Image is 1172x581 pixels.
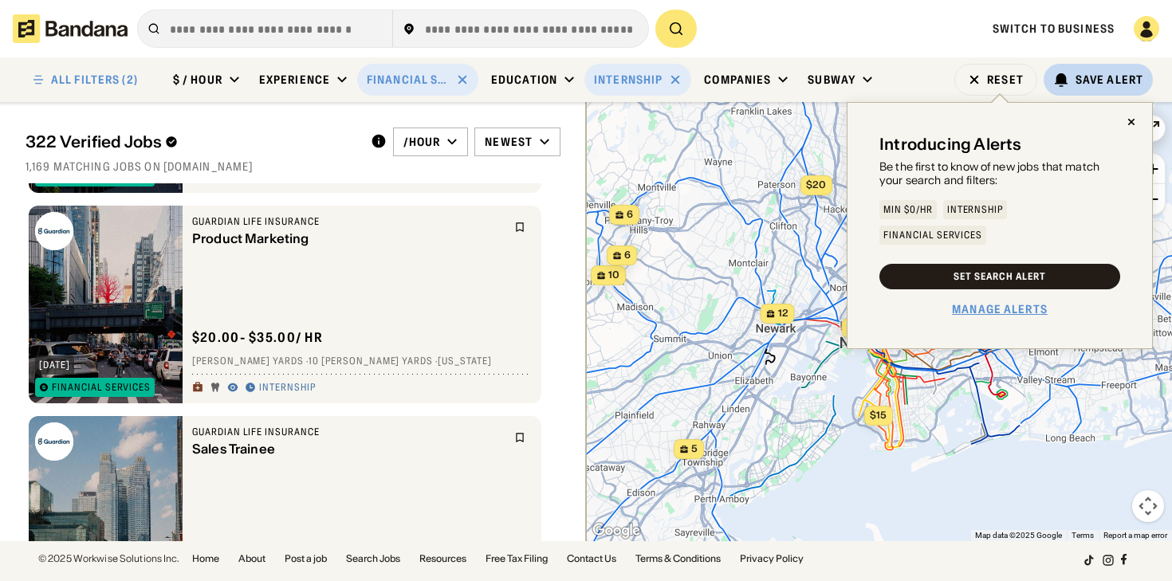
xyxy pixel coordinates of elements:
div: Financial Services [883,230,982,240]
img: Google [590,520,643,541]
a: Contact Us [567,554,616,563]
div: Guardian Life Insurance [192,215,505,228]
span: 6 [627,208,633,222]
div: Guardian Life Insurance [192,426,505,438]
div: Set Search Alert [954,272,1045,281]
div: ALL FILTERS (2) [51,74,138,85]
div: $ 20.00 - $35.00 / hr [192,540,323,556]
a: Privacy Policy [740,554,804,563]
div: Reset [987,74,1024,85]
div: Internship [259,382,316,395]
div: Be the first to know of new jobs that match your search and filters: [879,160,1120,187]
img: Bandana logotype [13,14,128,43]
a: Free Tax Filing [486,554,548,563]
span: $20 [806,179,826,190]
a: Report a map error [1103,531,1167,540]
div: grid [26,183,560,541]
div: $ 20.00 - $35.00 / hr [192,329,323,346]
span: 6 [624,249,631,262]
a: Resources [419,554,466,563]
div: Experience [259,73,330,87]
div: Newest [485,135,533,149]
div: Financial Services [367,73,450,87]
div: [DATE] [39,360,70,370]
div: Internship [947,205,1004,214]
div: 322 Verified Jobs [26,132,358,151]
div: Education [491,73,557,87]
div: Min $0/hr [883,205,933,214]
a: About [238,554,265,563]
div: Sales Trainee [192,442,505,457]
span: $15 [870,409,887,421]
span: 10 [608,269,619,282]
a: Search Jobs [346,554,400,563]
a: Terms & Conditions [635,554,721,563]
img: Guardian Life Insurance logo [35,422,73,461]
a: Post a job [285,554,327,563]
div: [PERSON_NAME] Yards · 10 [PERSON_NAME] Yards · [US_STATE] [192,355,532,368]
a: Manage Alerts [952,302,1048,316]
img: Guardian Life Insurance logo [35,212,73,250]
a: Switch to Business [993,22,1115,36]
span: 12 [777,307,788,320]
div: Companies [704,73,771,87]
a: Terms (opens in new tab) [1072,531,1094,540]
a: Home [192,554,219,563]
button: Map camera controls [1132,490,1164,522]
div: Introducing Alerts [879,135,1022,154]
span: 5 [691,442,698,456]
div: Save Alert [1076,73,1143,87]
div: © 2025 Workwise Solutions Inc. [38,554,179,563]
a: Open this area in Google Maps (opens a new window) [590,520,643,541]
div: 1,169 matching jobs on [DOMAIN_NAME] [26,159,560,174]
div: Product Marketing [192,231,505,246]
div: Financial Services [52,383,151,392]
div: /hour [403,135,441,149]
div: $ / hour [173,73,222,87]
div: Subway [808,73,855,87]
div: Internship [594,73,663,87]
span: Map data ©2025 Google [975,531,1062,540]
